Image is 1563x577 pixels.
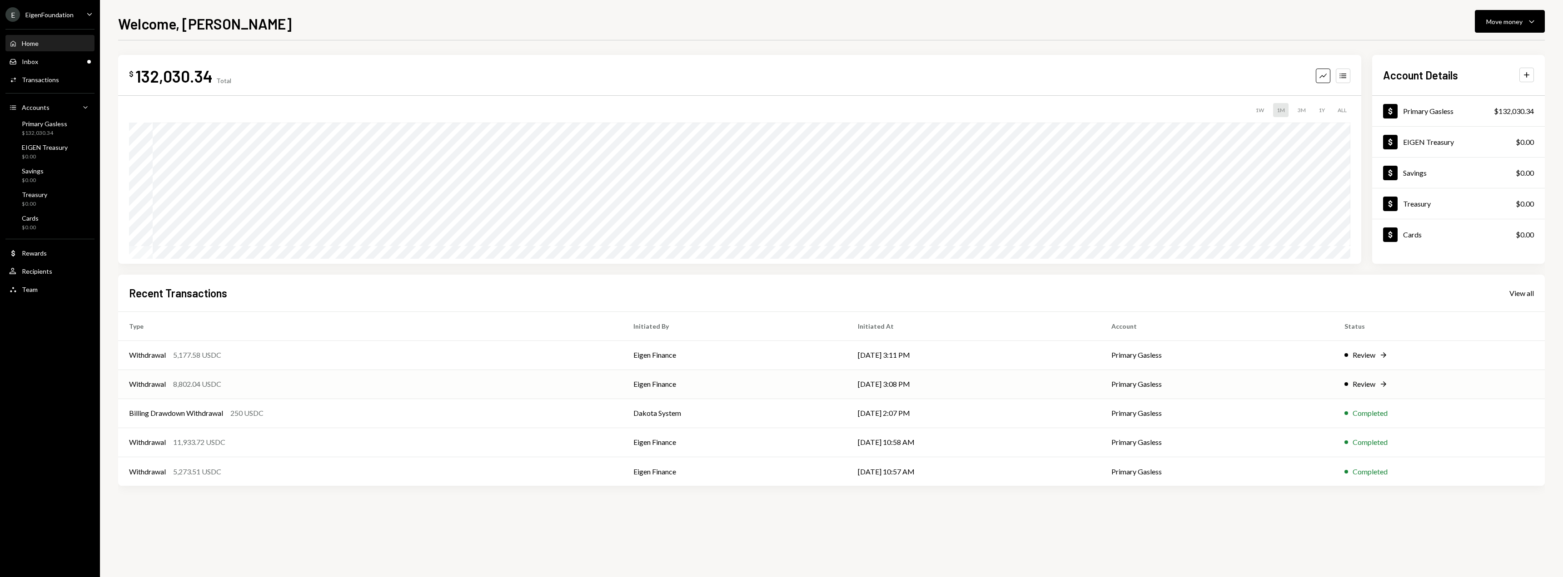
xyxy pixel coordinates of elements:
[230,408,264,419] div: 250 USDC
[22,224,39,232] div: $0.00
[22,200,47,208] div: $0.00
[847,457,1100,486] td: [DATE] 10:57 AM
[5,164,95,186] a: Savings$0.00
[1403,107,1453,115] div: Primary Gasless
[22,120,67,128] div: Primary Gasless
[129,466,166,477] div: Withdrawal
[129,437,166,448] div: Withdrawal
[5,188,95,210] a: Treasury$0.00
[1516,198,1534,209] div: $0.00
[1100,311,1334,340] th: Account
[129,69,134,79] div: $
[1353,437,1388,448] div: Completed
[135,66,213,86] div: 132,030.34
[1403,138,1454,146] div: EIGEN Treasury
[5,35,95,51] a: Home
[1334,311,1545,340] th: Status
[22,177,44,184] div: $0.00
[622,399,847,428] td: Dakota System
[1353,466,1388,477] div: Completed
[1486,17,1523,26] div: Move money
[173,379,221,390] div: 8,802.04 USDC
[1516,137,1534,148] div: $0.00
[22,58,38,65] div: Inbox
[173,466,221,477] div: 5,273.51 USDC
[1372,127,1545,157] a: EIGEN Treasury$0.00
[1403,168,1427,177] div: Savings
[1100,340,1334,370] td: Primary Gasless
[1334,103,1350,117] div: ALL
[1403,230,1422,239] div: Cards
[5,71,95,88] a: Transactions
[1372,219,1545,250] a: Cards$0.00
[22,286,38,293] div: Team
[22,167,44,175] div: Savings
[622,370,847,399] td: Eigen Finance
[622,457,847,486] td: Eigen Finance
[847,399,1100,428] td: [DATE] 2:07 PM
[129,286,227,301] h2: Recent Transactions
[5,7,20,22] div: E
[1100,457,1334,486] td: Primary Gasless
[5,141,95,163] a: EIGEN Treasury$0.00
[1252,103,1268,117] div: 1W
[22,39,39,47] div: Home
[1475,10,1545,33] button: Move money
[1516,229,1534,240] div: $0.00
[1353,408,1388,419] div: Completed
[1100,428,1334,457] td: Primary Gasless
[847,428,1100,457] td: [DATE] 10:58 AM
[5,212,95,233] a: Cards$0.00
[1353,379,1375,390] div: Review
[1509,289,1534,298] div: View all
[1353,350,1375,360] div: Review
[622,311,847,340] th: Initiated By
[129,350,166,360] div: Withdrawal
[22,267,52,275] div: Recipients
[5,245,95,261] a: Rewards
[847,340,1100,370] td: [DATE] 3:11 PM
[622,340,847,370] td: Eigen Finance
[22,214,39,222] div: Cards
[118,311,622,340] th: Type
[1403,199,1431,208] div: Treasury
[622,428,847,457] td: Eigen Finance
[22,191,47,198] div: Treasury
[22,76,59,84] div: Transactions
[1315,103,1329,117] div: 1Y
[1383,68,1458,83] h2: Account Details
[25,11,74,19] div: EigenFoundation
[1273,103,1289,117] div: 1M
[1100,399,1334,428] td: Primary Gasless
[173,350,221,360] div: 5,177.58 USDC
[22,129,67,137] div: $132,030.34
[118,15,292,33] h1: Welcome, [PERSON_NAME]
[1516,168,1534,178] div: $0.00
[847,370,1100,399] td: [DATE] 3:08 PM
[5,99,95,115] a: Accounts
[5,281,95,297] a: Team
[847,311,1100,340] th: Initiated At
[1372,158,1545,188] a: Savings$0.00
[22,249,47,257] div: Rewards
[129,408,223,419] div: Billing Drawdown Withdrawal
[216,77,231,84] div: Total
[22,104,50,111] div: Accounts
[1494,106,1534,117] div: $132,030.34
[22,143,68,151] div: EIGEN Treasury
[129,379,166,390] div: Withdrawal
[5,53,95,69] a: Inbox
[1509,288,1534,298] a: View all
[1100,370,1334,399] td: Primary Gasless
[173,437,225,448] div: 11,933.72 USDC
[22,153,68,161] div: $0.00
[5,117,95,139] a: Primary Gasless$132,030.34
[5,263,95,279] a: Recipients
[1372,188,1545,219] a: Treasury$0.00
[1372,96,1545,126] a: Primary Gasless$132,030.34
[1294,103,1309,117] div: 3M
